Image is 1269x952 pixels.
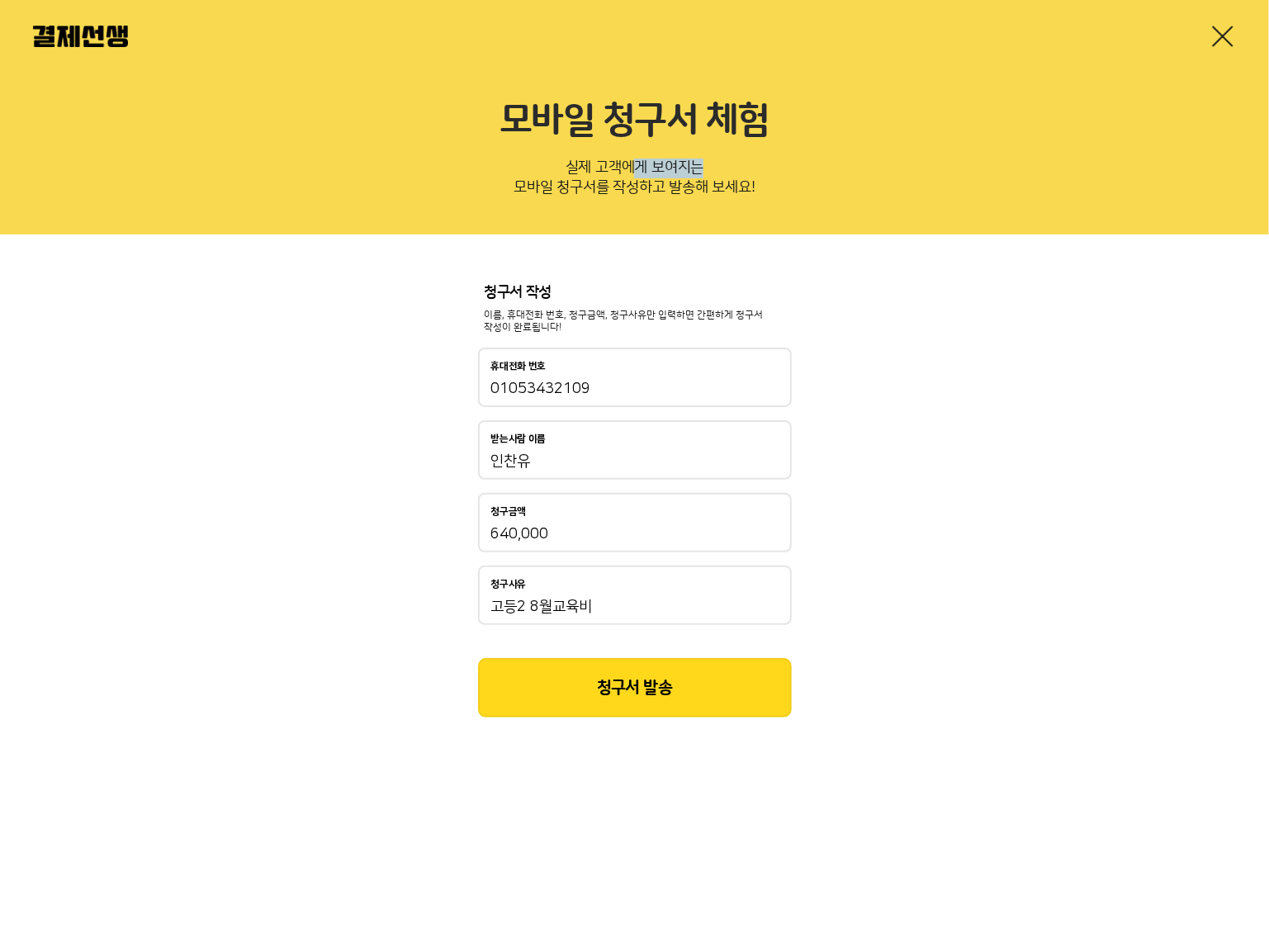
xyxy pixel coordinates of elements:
img: 결제선생 [33,26,128,47]
input: 청구사유 [491,597,779,617]
h2: 모바일 청구서 체험 [33,99,1236,144]
input: 휴대전화 번호 [491,379,779,399]
p: 청구금액 [491,506,527,518]
input: 청구금액 [491,524,779,544]
p: 실제 고객에게 보여지는 모바일 청구서를 작성하고 발송해 보세요! [33,154,1236,208]
p: 청구서 작성 [485,284,785,302]
p: 받는사람 이름 [491,433,547,445]
input: 받는사람 이름 [491,452,779,471]
button: 청구서 발송 [478,658,792,718]
p: 이름, 휴대전화 번호, 청구금액, 청구사유만 입력하면 간편하게 청구서 작성이 완료됩니다! [485,309,785,335]
p: 휴대전화 번호 [491,361,547,372]
p: 청구사유 [491,579,527,590]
